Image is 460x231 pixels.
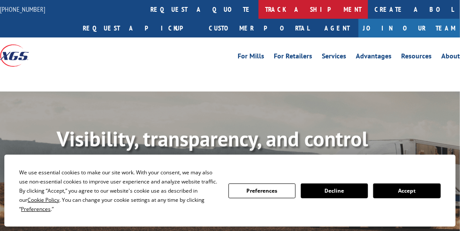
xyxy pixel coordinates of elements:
button: Decline [301,183,368,198]
span: Cookie Policy [27,196,59,204]
a: Join Our Team [358,19,460,37]
button: Accept [373,183,440,198]
a: Resources [401,53,432,62]
a: Advantages [356,53,392,62]
a: For Retailers [274,53,312,62]
div: Cookie Consent Prompt [4,155,456,227]
a: Services [322,53,346,62]
button: Preferences [228,183,296,198]
a: Customer Portal [202,19,316,37]
span: Preferences [21,205,51,213]
a: Agent [316,19,358,37]
a: Request a pickup [76,19,202,37]
a: For Mills [238,53,264,62]
a: About [441,53,460,62]
div: We use essential cookies to make our site work. With your consent, we may also use non-essential ... [19,168,218,214]
b: Visibility, transparency, and control for your entire supply chain. [57,125,368,177]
